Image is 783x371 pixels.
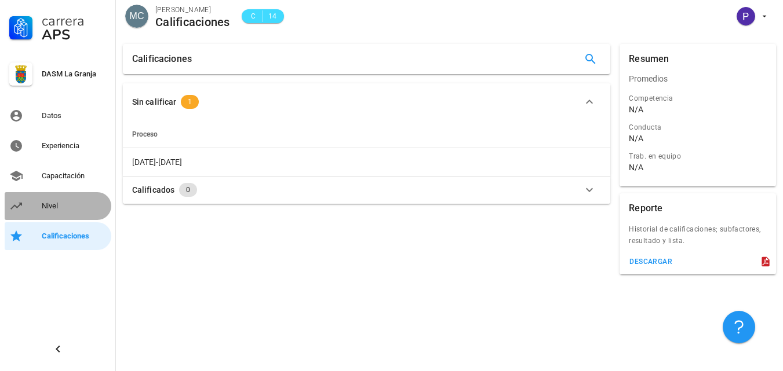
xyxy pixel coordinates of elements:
[130,5,144,28] span: MC
[42,201,107,211] div: Nivel
[123,120,610,148] th: Proceso
[629,93,767,104] div: Competencia
[132,183,174,196] div: Calificados
[155,4,230,16] div: [PERSON_NAME]
[125,5,148,28] div: avatar
[5,192,111,220] a: Nivel
[5,222,111,250] a: Calificaciones
[188,95,192,109] span: 1
[155,16,230,28] div: Calificaciones
[123,176,610,204] button: Calificados 0
[132,157,182,167] span: [DATE]-[DATE]
[42,14,107,28] div: Carrera
[5,162,111,190] a: Capacitación
[42,171,107,181] div: Capacitación
[186,183,190,197] span: 0
[42,141,107,150] div: Experiencia
[123,83,610,120] button: Sin calificar 1
[42,111,107,120] div: Datos
[624,254,677,270] button: descargar
[737,7,755,25] div: avatar
[629,104,643,115] div: N/A
[42,232,107,241] div: Calificaciones
[132,95,176,108] div: Sin calificar
[629,44,669,74] div: Resumen
[42,69,107,79] div: DASM La Granja
[249,10,258,22] span: C
[620,65,776,93] div: Promedios
[629,133,643,144] div: N/A
[620,223,776,254] div: Historial de calificaciones; subfactores, resultado y lista.
[268,10,277,22] span: 14
[629,122,767,133] div: Conducta
[629,150,767,162] div: Trab. en equipo
[629,162,643,172] div: N/A
[5,132,111,160] a: Experiencia
[5,102,111,130] a: Datos
[132,44,192,74] div: Calificaciones
[629,193,662,223] div: Reporte
[42,28,107,42] div: APS
[629,258,672,266] div: descargar
[132,130,158,138] span: Proceso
